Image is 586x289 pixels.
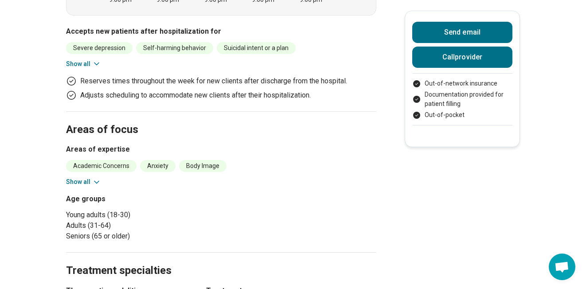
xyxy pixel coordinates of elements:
[66,144,376,155] h3: Areas of expertise
[66,160,137,172] li: Academic Concerns
[412,90,512,109] li: Documentation provided for patient filling
[549,254,575,280] div: Open chat
[412,22,512,43] button: Send email
[66,177,101,187] button: Show all
[66,220,218,231] li: Adults (31-64)
[412,110,512,120] li: Out-of-pocket
[66,242,376,278] h2: Treatment specialties
[80,76,347,86] p: Reserves times throughout the week for new clients after discharge from the hospital.
[66,26,376,37] h3: Accepts new patients after hospitalization for
[66,194,218,204] h3: Age groups
[66,210,218,220] li: Young adults (18-30)
[412,79,512,120] ul: Payment options
[66,101,376,137] h2: Areas of focus
[66,59,101,69] button: Show all
[217,42,296,54] li: Suicidal intent or a plan
[179,160,227,172] li: Body Image
[136,42,213,54] li: Self-harming behavior
[66,42,133,54] li: Severe depression
[140,160,176,172] li: Anxiety
[80,90,311,101] p: Adjusts scheduling to accommodate new clients after their hospitalization.
[412,79,512,88] li: Out-of-network insurance
[66,231,218,242] li: Seniors (65 or older)
[412,47,512,68] button: Callprovider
